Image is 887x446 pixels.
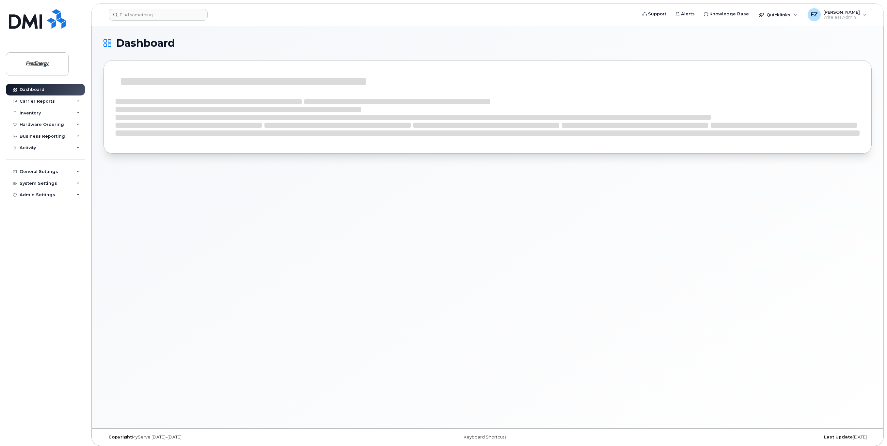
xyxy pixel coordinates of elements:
strong: Copyright [108,435,132,439]
span: Dashboard [116,38,175,48]
div: [DATE] [616,435,872,440]
div: MyServe [DATE]–[DATE] [103,435,359,440]
strong: Last Update [824,435,853,439]
a: Keyboard Shortcuts [464,435,506,439]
